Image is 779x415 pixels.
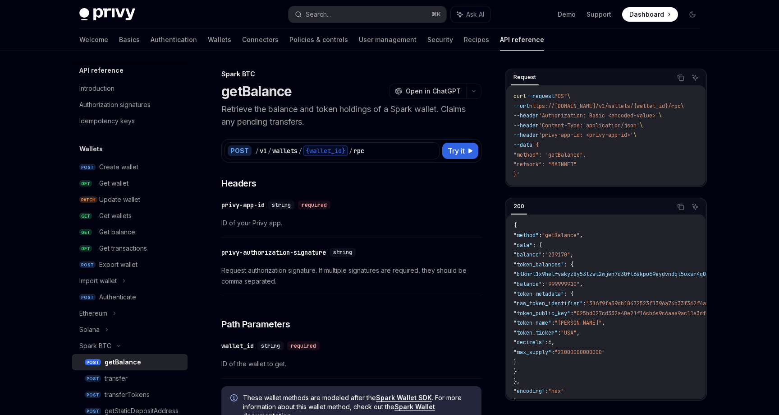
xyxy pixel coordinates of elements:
a: Idempotency keys [72,113,188,129]
a: POSTgetBalance [72,354,188,370]
span: string [272,201,291,209]
button: Copy the contents from the code block [675,201,687,213]
span: 'Content-Type: application/json' [539,122,640,129]
div: required [287,341,320,350]
span: "balance" [513,251,542,258]
span: : [542,251,545,258]
button: Copy the contents from the code block [675,72,687,84]
a: GETGet wallets [72,208,188,224]
span: : [539,232,542,239]
span: Request authorization signature. If multiple signatures are required, they should be comma separa... [221,265,481,287]
div: / [255,146,259,155]
span: https://[DOMAIN_NAME]/v1/wallets/{wallet_id}/rpc [529,103,681,110]
span: POST [85,375,101,382]
span: 'privy-app-id: <privy-app-id>' [539,131,633,139]
button: Ask AI [689,72,701,84]
span: "hex" [548,387,564,395]
span: : [542,280,545,288]
a: POSTtransfer [72,370,188,387]
span: ID of your Privy app. [221,218,481,228]
a: Recipes [464,29,489,51]
img: dark logo [79,8,135,21]
a: GETGet balance [72,224,188,240]
a: POSTExport wallet [72,256,188,273]
span: Open in ChatGPT [406,87,461,96]
span: ID of the wallet to get. [221,359,481,369]
div: wallet_id [221,341,254,350]
span: , [580,232,583,239]
span: "token_metadata" [513,290,564,298]
div: {wallet_id} [303,145,348,156]
div: Request [511,72,539,83]
span: POST [79,294,96,301]
span: "239170" [545,251,570,258]
span: GET [79,213,92,219]
a: GETGet wallet [72,175,188,191]
button: Ask AI [451,6,490,23]
div: privy-app-id [221,201,265,210]
svg: Info [230,394,239,403]
button: Toggle dark mode [685,7,700,22]
h5: Wallets [79,144,103,154]
span: "token_ticker" [513,329,558,336]
span: "token_name" [513,319,551,326]
a: Wallets [208,29,231,51]
div: privy-authorization-signature [221,248,326,257]
a: Dashboard [622,7,678,22]
div: Ethereum [79,308,107,319]
div: getBalance [105,357,141,368]
div: wallets [272,146,298,155]
div: Get transactions [99,243,147,254]
span: GET [79,229,92,236]
div: / [298,146,302,155]
span: '{ [532,141,539,149]
span: \ [659,112,662,119]
div: Create wallet [99,162,138,173]
span: : [558,329,561,336]
span: }' [513,171,520,178]
span: \ [567,93,570,100]
span: Path Parameters [221,318,290,331]
span: "encoding" [513,387,545,395]
div: transfer [105,373,128,384]
span: "decimals" [513,339,545,346]
span: , [580,280,583,288]
span: : [570,310,573,317]
span: : { [532,242,542,249]
span: : { [564,290,573,298]
span: Ask AI [466,10,484,19]
span: \ [633,131,637,139]
a: API reference [500,29,544,51]
span: "getBalance" [542,232,580,239]
div: Get wallets [99,210,132,221]
button: Try it [442,143,478,159]
a: Security [427,29,453,51]
span: : [545,339,548,346]
a: GETGet transactions [72,240,188,256]
a: Basics [119,29,140,51]
span: PATCH [79,196,97,203]
span: : [583,300,586,307]
span: "data" [513,242,532,249]
a: POSTAuthenticate [72,289,188,305]
span: "network": "MAINNET" [513,161,577,168]
div: Search... [306,9,331,20]
div: Get wallet [99,178,128,189]
div: Idempotency keys [79,116,135,126]
span: "[PERSON_NAME]" [554,319,602,326]
span: POST [85,359,101,366]
span: "method": "getBalance", [513,151,586,159]
a: Demo [558,10,576,19]
a: Welcome [79,29,108,51]
a: User management [359,29,417,51]
span: curl [513,93,526,100]
span: } [513,397,517,405]
div: required [298,201,330,210]
span: POST [79,261,96,268]
span: "raw_token_identifier" [513,300,583,307]
span: }, [513,378,520,385]
h5: API reference [79,65,124,76]
span: \ [640,122,643,129]
div: / [349,146,353,155]
span: , [577,329,580,336]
